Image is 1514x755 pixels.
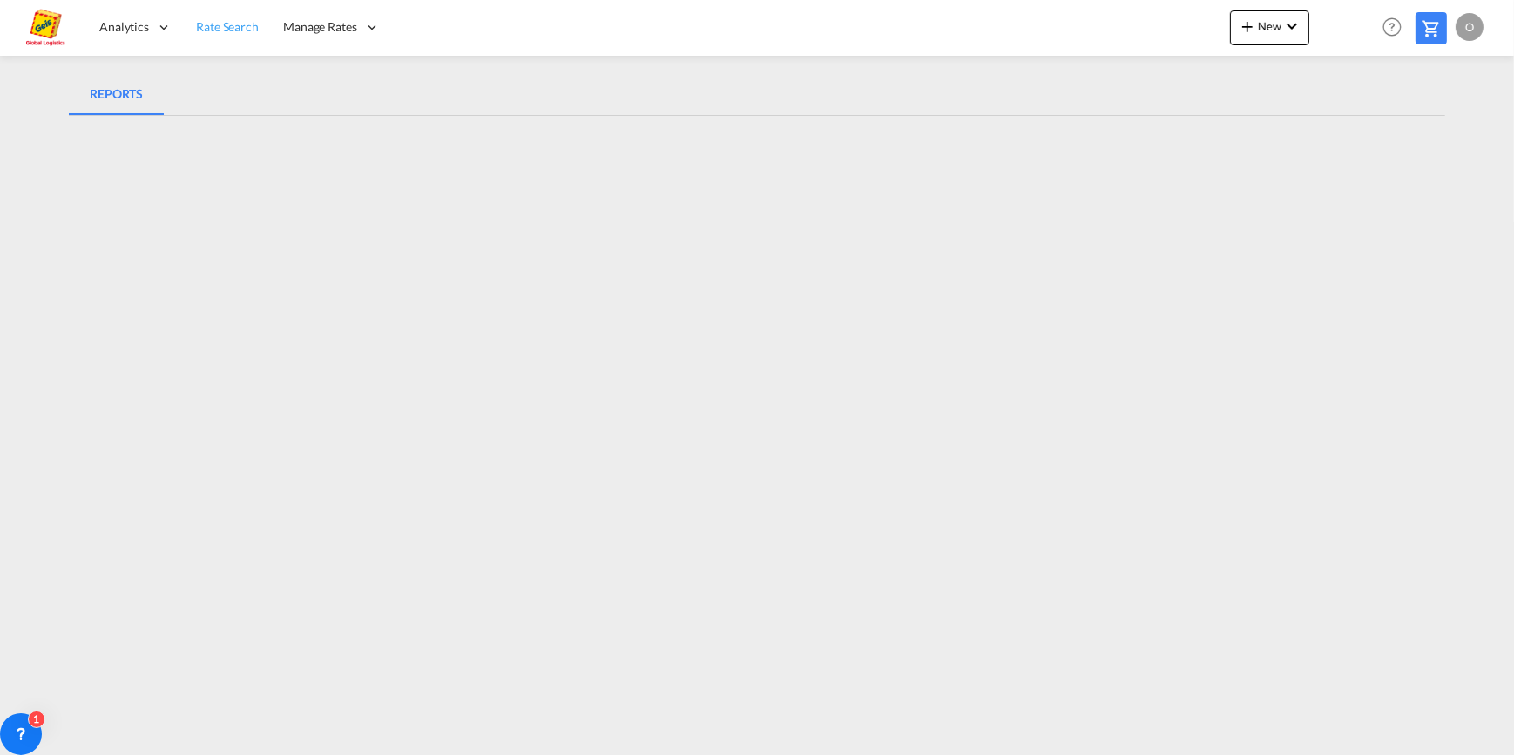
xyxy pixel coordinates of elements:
[26,8,65,47] img: a2a4a140666c11eeab5485e577415959.png
[196,19,259,34] span: Rate Search
[1377,12,1416,44] div: Help
[1237,19,1302,33] span: New
[69,73,164,115] md-pagination-wrapper: Use the left and right arrow keys to navigate between tabs
[1377,12,1407,42] span: Help
[1237,16,1258,37] md-icon: icon-plus 400-fg
[1456,13,1484,41] div: O
[90,84,143,104] div: REPORTS
[1230,10,1309,45] button: icon-plus 400-fgNewicon-chevron-down
[283,18,357,36] span: Manage Rates
[1281,16,1302,37] md-icon: icon-chevron-down
[99,18,149,36] span: Analytics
